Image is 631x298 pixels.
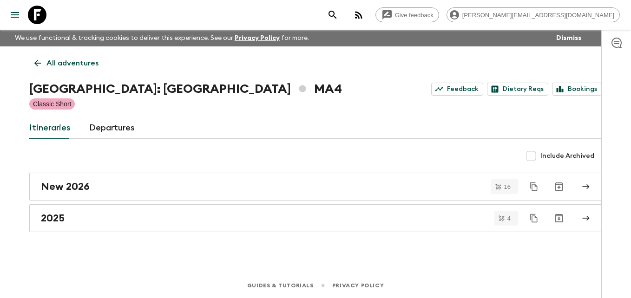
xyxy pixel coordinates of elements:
a: All adventures [29,54,104,72]
button: Archive [550,209,568,227]
h2: 2025 [41,212,65,224]
h2: New 2026 [41,181,90,193]
button: Duplicate [526,210,542,227]
button: Archive [550,177,568,196]
p: We use functional & tracking cookies to deliver this experience. See our for more. [11,30,313,46]
span: Include Archived [540,151,594,161]
a: Itineraries [29,117,71,139]
p: All adventures [46,58,99,69]
span: [PERSON_NAME][EMAIL_ADDRESS][DOMAIN_NAME] [457,12,619,19]
a: Feedback [431,83,483,96]
span: 4 [502,215,516,221]
a: 2025 [29,204,602,232]
a: New 2026 [29,173,602,201]
span: 16 [499,184,516,190]
a: Privacy Policy [235,35,280,41]
button: Dismiss [554,32,584,45]
a: Dietary Reqs [487,83,548,96]
span: Give feedback [390,12,439,19]
button: search adventures [323,6,342,24]
a: Departures [89,117,135,139]
div: [PERSON_NAME][EMAIL_ADDRESS][DOMAIN_NAME] [447,7,620,22]
p: Classic Short [33,99,71,109]
a: Give feedback [375,7,439,22]
a: Privacy Policy [332,280,384,291]
button: menu [6,6,24,24]
a: Bookings [552,83,602,96]
h1: [GEOGRAPHIC_DATA]: [GEOGRAPHIC_DATA] MA4 [29,80,342,98]
button: Duplicate [526,178,542,195]
a: Guides & Tutorials [247,280,314,291]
